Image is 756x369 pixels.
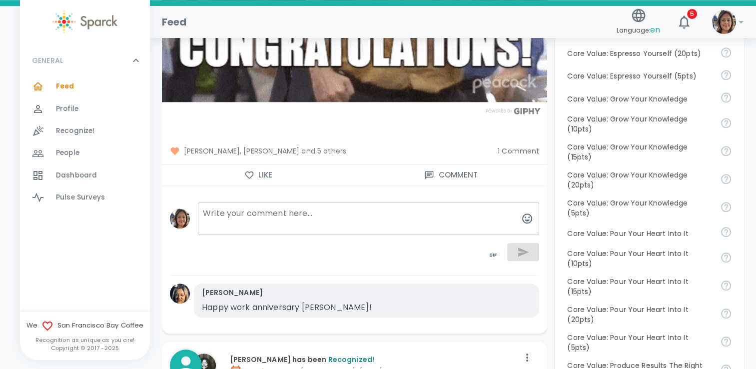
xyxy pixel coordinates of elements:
[20,320,150,332] span: We San Francisco Bay Coffee
[720,226,732,238] svg: Come to work to make a difference in your own way
[20,75,150,97] a: Feed
[20,98,150,120] a: Profile
[20,164,150,186] a: Dashboard
[20,142,150,164] a: People
[170,146,490,156] span: [PERSON_NAME], [PERSON_NAME] and 5 others
[202,287,263,297] p: [PERSON_NAME]
[355,164,548,185] button: Comment
[170,208,190,228] img: Picture of Brenda Jacome
[162,14,187,30] h1: Feed
[687,9,697,19] span: 5
[720,69,732,81] svg: Share your voice and your ideas
[567,94,712,104] p: Core Value: Grow Your Knowledge
[56,126,95,136] span: Recognize!
[483,107,543,114] img: Powered by GIPHY
[20,45,150,75] div: GENERAL
[720,307,732,319] svg: Come to work to make a difference in your own way
[567,198,712,218] p: Core Value: Grow Your Knowledge (5pts)
[20,344,150,352] p: Copyright © 2017 - 2025
[712,10,736,34] img: Picture of Brenda
[672,10,696,34] button: 5
[567,228,712,238] p: Core Value: Pour Your Heart Into It
[32,55,63,65] p: GENERAL
[567,276,712,296] p: Core Value: Pour Your Heart Into It (15pts)
[617,23,660,37] span: Language:
[162,164,355,185] button: Like
[567,114,712,134] p: Core Value: Grow Your Knowledge (10pts)
[170,283,190,303] img: Picture of Monica Loncich
[720,279,732,291] svg: Come to work to make a difference in your own way
[56,192,105,202] span: Pulse Surveys
[613,4,664,40] button: Language:en
[720,145,732,157] svg: Follow your curiosity and learn together
[567,48,712,58] p: Core Value: Espresso Yourself (20pts)
[481,243,505,267] button: toggle password visibility
[56,170,97,180] span: Dashboard
[56,104,78,114] span: Profile
[20,10,150,33] a: Sparck logo
[567,142,712,162] p: Core Value: Grow Your Knowledge (15pts)
[720,201,732,213] svg: Follow your curiosity and learn together
[720,251,732,263] svg: Come to work to make a difference in your own way
[56,81,74,91] span: Feed
[567,304,712,324] p: Core Value: Pour Your Heart Into It (20pts)
[20,120,150,142] a: Recognize!
[567,332,712,352] p: Core Value: Pour Your Heart Into It (5pts)
[20,75,150,212] div: GENERAL
[20,186,150,208] a: Pulse Surveys
[650,24,660,35] span: en
[720,335,732,347] svg: Come to work to make a difference in your own way
[498,146,539,156] span: 1 Comment
[52,10,117,33] img: Sparck logo
[720,46,732,58] svg: Share your voice and your ideas
[202,301,502,313] p: Happy work anniversary [PERSON_NAME]!
[230,354,519,364] p: [PERSON_NAME] has been
[720,173,732,185] svg: Follow your curiosity and learn together
[567,248,712,268] p: Core Value: Pour Your Heart Into It (10pts)
[567,71,712,81] p: Core Value: Espresso Yourself (5pts)
[20,336,150,344] p: Recognition as unique as you are!
[328,354,374,364] span: Recognized!
[567,170,712,190] p: Core Value: Grow Your Knowledge (20pts)
[720,91,732,103] svg: Follow your curiosity and learn together
[56,148,79,158] span: People
[720,117,732,129] svg: Follow your curiosity and learn together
